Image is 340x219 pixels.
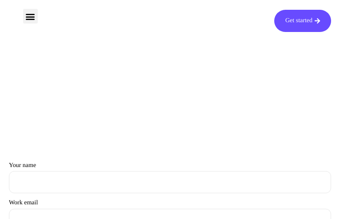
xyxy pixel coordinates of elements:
[9,171,331,193] input: Your name
[274,10,331,32] a: Get started
[23,9,38,24] div: Menu Toggle
[285,18,312,24] span: Get started
[9,162,331,194] label: Your name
